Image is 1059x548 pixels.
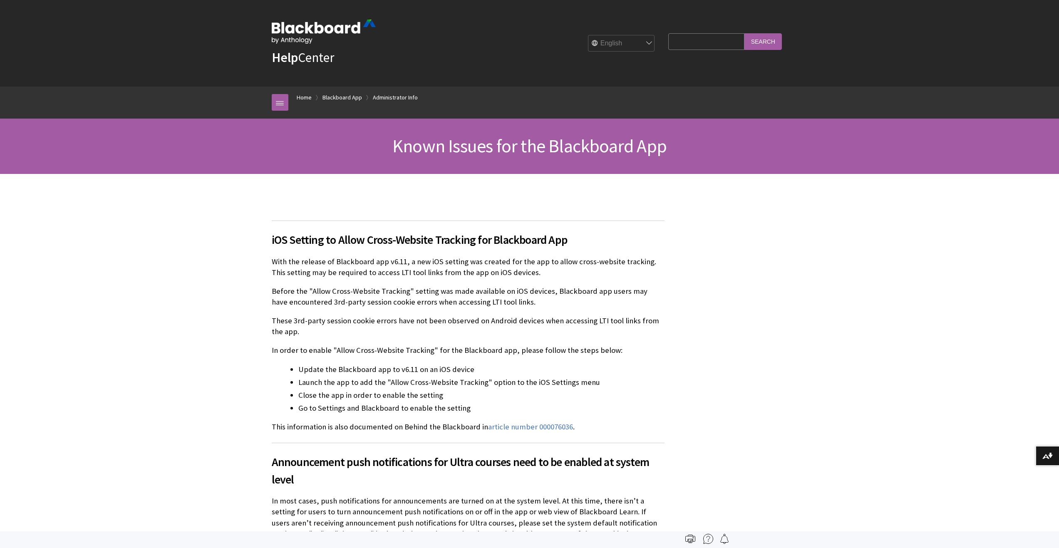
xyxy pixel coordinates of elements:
[298,364,665,375] li: Update the Blackboard app to v6.11 on an iOS device
[488,422,573,432] a: article number 000076036
[272,345,665,356] p: In order to enable "Allow Cross-Website Tracking" for the Blackboard app, please follow the steps...
[272,286,665,307] p: Before the "Allow Cross-Website Tracking" setting was made available on iOS devices, Blackboard a...
[719,534,729,544] img: Follow this page
[588,35,655,52] select: Site Language Selector
[272,453,665,488] span: Announcement push notifications for Ultra courses need to be enabled at system level
[392,134,667,157] span: Known Issues for the Blackboard App
[298,402,665,414] li: Go to Settings and Blackboard to enable the setting
[272,256,665,278] p: With the release of Blackboard app v6.11, a new iOS setting was created for the app to allow cros...
[272,49,298,66] strong: Help
[373,92,418,103] a: Administrator Info
[272,20,376,44] img: Blackboard by Anthology
[298,389,665,401] li: Close the app in order to enable the setting
[272,422,665,432] p: This information is also documented on Behind the Blackboard in .
[272,315,665,337] p: These 3rd-party session cookie errors have not been observed on Android devices when accessing LT...
[744,33,782,50] input: Search
[685,534,695,544] img: Print
[297,92,312,103] a: Home
[298,377,665,388] li: Launch the app to add the "Allow Cross-Website Tracking" option to the iOS Settings menu
[322,92,362,103] a: Blackboard App
[703,534,713,544] img: More help
[272,231,665,248] span: iOS Setting to Allow Cross-Website Tracking for Blackboard App
[272,49,334,66] a: HelpCenter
